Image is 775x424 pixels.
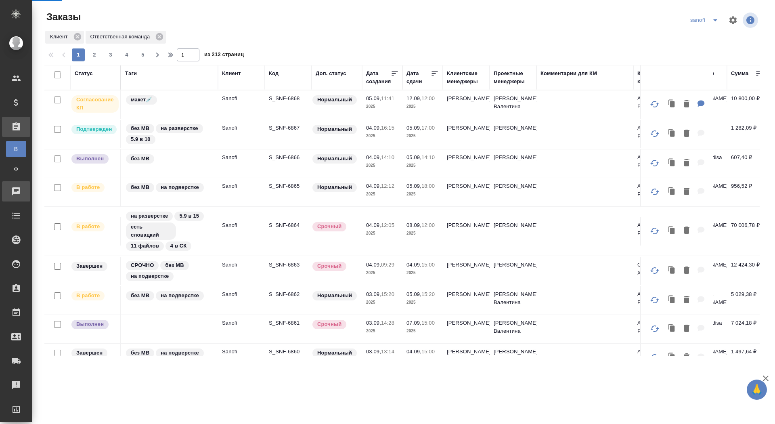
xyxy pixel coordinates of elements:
span: Посмотреть информацию [743,13,760,28]
p: 2025 [406,103,439,111]
p: 15:20 [421,291,435,297]
p: Клиент [50,33,71,41]
td: [PERSON_NAME] [443,120,490,148]
div: Выставляет ПМ после сдачи и проведения начислений. Последний этап для ПМа [71,319,116,330]
p: 13:14 [381,348,394,355]
p: 12.09, [406,95,421,101]
button: Обновить [645,290,664,310]
div: Выставляется автоматически, если на указанный объем услуг необходимо больше времени в стандартном... [312,221,358,232]
div: split button [688,14,723,27]
p: Sanofi [222,94,261,103]
button: Удалить [680,126,693,142]
p: 2025 [366,190,398,198]
p: Нормальный [317,349,352,357]
div: без МВ, на подверстке [125,348,214,359]
p: Sanofi [222,221,261,229]
p: S_SNF-6861 [269,319,308,327]
p: 05.09, [406,291,421,297]
button: Удалить [680,96,693,113]
div: Статус по умолчанию для стандартных заказов [312,124,358,135]
button: 🙏 [747,380,767,400]
button: 3 [104,48,117,61]
p: 2025 [366,229,398,237]
div: Статус по умолчанию для стандартных заказов [312,153,358,164]
button: Удалить [680,184,693,200]
div: Статус по умолчанию для стандартных заказов [312,290,358,301]
p: без МВ [131,183,149,191]
span: из 212 страниц [204,50,244,61]
p: Срочный [317,320,341,328]
button: Обновить [645,94,664,114]
div: Выставляется автоматически, если на указанный объем услуг необходимо больше времени в стандартном... [312,261,358,272]
span: 3 [104,51,117,59]
button: Клонировать [664,349,680,366]
p: АО "Санофи Россия" [637,319,676,335]
span: Заказы [44,10,81,23]
button: Обновить [645,221,664,241]
div: макет💉 [125,94,214,105]
span: 2 [88,51,101,59]
p: АО "Санофи Россия" [637,221,676,237]
div: Статус по умолчанию для стандартных заказов [312,94,358,105]
a: Ф [6,161,26,177]
button: Клонировать [664,292,680,309]
p: АО "Санофи Россия" [637,124,676,140]
p: Завершен [76,349,103,357]
div: Клиентские менеджеры [447,69,486,86]
p: Ответственная команда [90,33,153,41]
p: 12:00 [421,95,435,101]
button: Клонировать [664,96,680,113]
p: АО "Санофи Россия" [637,94,676,111]
p: 05.09, [406,183,421,189]
button: Клонировать [664,222,680,239]
p: Согласование КП [76,96,114,112]
p: на подверстке [161,183,199,191]
button: Удалить [680,222,693,239]
a: В [6,141,26,157]
div: Статус по умолчанию для стандартных заказов [312,348,358,359]
p: 15:00 [421,348,435,355]
div: Статус [75,69,93,78]
p: Срочный [317,262,341,270]
div: Дата создания [366,69,391,86]
p: 4 в СК [170,242,187,250]
p: 05.09, [366,95,381,101]
p: 18:00 [421,183,435,189]
span: Ф [10,165,22,173]
p: 2025 [366,162,398,170]
p: без МВ [131,155,149,163]
p: 03.09, [366,320,381,326]
button: Клонировать [664,126,680,142]
p: Sanofi [222,261,261,269]
div: Выставляет КМ при направлении счета или после выполнения всех работ/сдачи заказа клиенту. Окончат... [71,348,116,359]
p: В работе [76,292,100,300]
p: АО "Санофи Россия" [637,182,676,198]
p: СРОЧНО [131,261,154,269]
p: 04.09, [366,154,381,160]
div: Код [269,69,279,78]
p: 2025 [406,162,439,170]
p: S_SNF-6866 [269,153,308,162]
td: [PERSON_NAME] [443,149,490,178]
p: 15:00 [421,262,435,268]
td: [PERSON_NAME] [490,120,536,148]
div: Ответственная команда [86,31,166,44]
p: Срочный [317,222,341,231]
button: Клонировать [664,155,680,172]
p: S_SNF-6867 [269,124,308,132]
div: Тэги [125,69,137,78]
p: Нормальный [317,155,352,163]
button: Удалить [680,349,693,366]
button: Обновить [645,261,664,280]
span: 🙏 [750,381,764,398]
span: В [10,145,22,153]
td: 956,52 ₽ [727,178,767,206]
p: 05.09, [406,154,421,160]
div: Выставляет ПМ после сдачи и проведения начислений. Последний этап для ПМа [71,153,116,164]
div: Доп. статус [316,69,346,78]
p: 04.09, [366,183,381,189]
p: Выполнен [76,155,104,163]
div: без МВ [125,153,214,164]
td: [PERSON_NAME] [490,257,536,285]
p: 2025 [406,190,439,198]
